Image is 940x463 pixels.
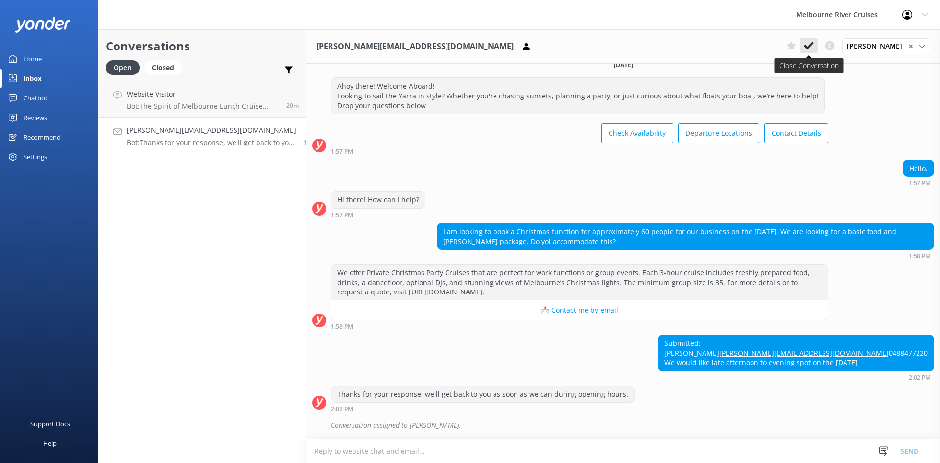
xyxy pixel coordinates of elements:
div: Sep 23 2025 01:58pm (UTC +10:00) Australia/Sydney [331,323,828,330]
div: Reviews [23,108,47,127]
h2: Conversations [106,37,299,55]
div: Sep 23 2025 01:58pm (UTC +10:00) Australia/Sydney [437,252,934,259]
div: Settings [23,147,47,167]
div: Help [43,434,57,453]
button: Departure Locations [678,123,759,143]
img: yonder-white-logo.png [15,17,71,33]
button: 📩 Contact me by email [331,300,828,320]
strong: 1:57 PM [331,212,353,218]
div: Support Docs [30,414,70,434]
div: Open [106,60,140,75]
div: Recommend [23,127,61,147]
strong: 2:02 PM [331,406,353,412]
div: We offer Private Christmas Party Cruises that are perfect for work functions or group events. Eac... [331,265,828,300]
div: Ahoy there! Welcome Aboard! Looking to sail the Yarra in style? Whether you're chasing sunsets, p... [331,78,824,114]
p: Bot: The Spirit of Melbourne Lunch Cruise operates [DATE] afternoons from 1pm to 3pm. [127,102,279,111]
span: [DATE] [608,61,639,69]
button: Check Availability [601,123,673,143]
div: Sep 23 2025 02:02pm (UTC +10:00) Australia/Sydney [658,374,934,381]
div: Assign User [842,38,930,54]
strong: 1:57 PM [909,180,931,186]
div: Home [23,49,42,69]
a: [PERSON_NAME][EMAIL_ADDRESS][DOMAIN_NAME] [719,348,889,358]
button: Contact Details [764,123,828,143]
span: Sep 23 2025 02:02pm (UTC +10:00) Australia/Sydney [304,138,311,146]
span: ✕ [908,42,913,51]
h4: [PERSON_NAME][EMAIL_ADDRESS][DOMAIN_NAME] [127,125,296,136]
a: [PERSON_NAME][EMAIL_ADDRESS][DOMAIN_NAME]Bot:Thanks for your response, we'll get back to you as s... [98,118,306,154]
div: Thanks for your response, we'll get back to you as soon as we can during opening hours. [331,386,634,403]
div: Conversation assigned to [PERSON_NAME]. [331,417,934,434]
div: Sep 23 2025 01:57pm (UTC +10:00) Australia/Sydney [903,179,934,186]
strong: 1:58 PM [331,324,353,330]
span: Sep 23 2025 02:57pm (UTC +10:00) Australia/Sydney [286,101,299,110]
strong: 1:57 PM [331,149,353,155]
div: Inbox [23,69,42,88]
a: Open [106,62,144,73]
strong: 1:58 PM [909,253,931,259]
div: Sep 23 2025 02:02pm (UTC +10:00) Australia/Sydney [331,405,634,412]
div: Hi there! How can I help? [331,192,425,208]
div: Closed [144,60,182,75]
h3: [PERSON_NAME][EMAIL_ADDRESS][DOMAIN_NAME] [316,40,514,53]
h4: Website Visitor [127,89,279,99]
div: Chatbot [23,88,47,108]
div: 2025-09-23T04:33:32.352 [312,417,934,434]
p: Bot: Thanks for your response, we'll get back to you as soon as we can during opening hours. [127,138,296,147]
a: Closed [144,62,187,73]
div: I am looking to book a Christmas function for approximately 60 people for our business on the [DA... [437,223,934,249]
strong: 2:02 PM [909,375,931,381]
span: [PERSON_NAME] [847,41,908,51]
a: Website VisitorBot:The Spirit of Melbourne Lunch Cruise operates [DATE] afternoons from 1pm to 3p... [98,81,306,118]
div: Submitted: [PERSON_NAME] 0488477220 We would like late afternoon to evening spot on the [DATE] [658,335,934,371]
div: Hello, [903,160,934,177]
div: Sep 23 2025 01:57pm (UTC +10:00) Australia/Sydney [331,211,425,218]
div: Sep 23 2025 01:57pm (UTC +10:00) Australia/Sydney [331,148,828,155]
